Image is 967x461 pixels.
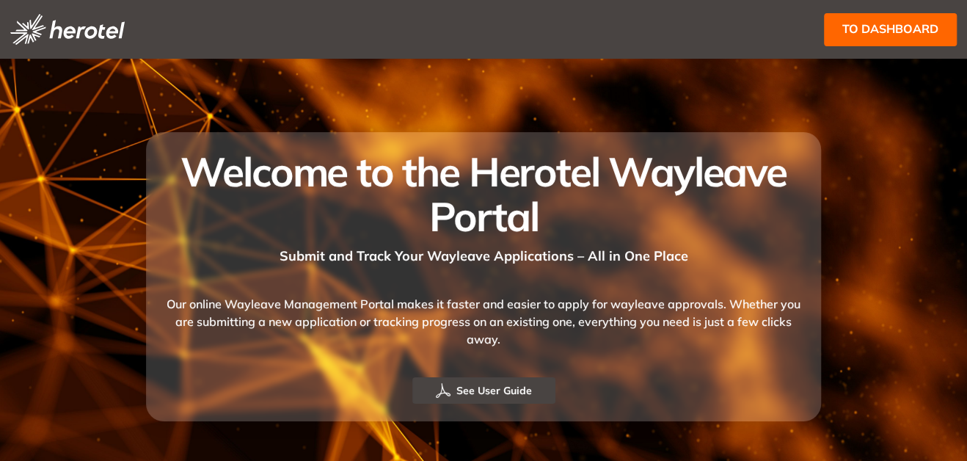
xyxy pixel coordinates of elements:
[456,382,532,399] span: See User Guide
[10,14,125,45] img: logo
[164,239,803,266] div: Submit and Track Your Wayleave Applications – All in One Place
[824,13,957,46] button: to dashboard
[842,20,938,38] span: to dashboard
[180,146,786,242] span: Welcome to the Herotel Wayleave Portal
[412,377,555,404] button: See User Guide
[164,266,803,377] div: Our online Wayleave Management Portal makes it faster and easier to apply for wayleave approvals....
